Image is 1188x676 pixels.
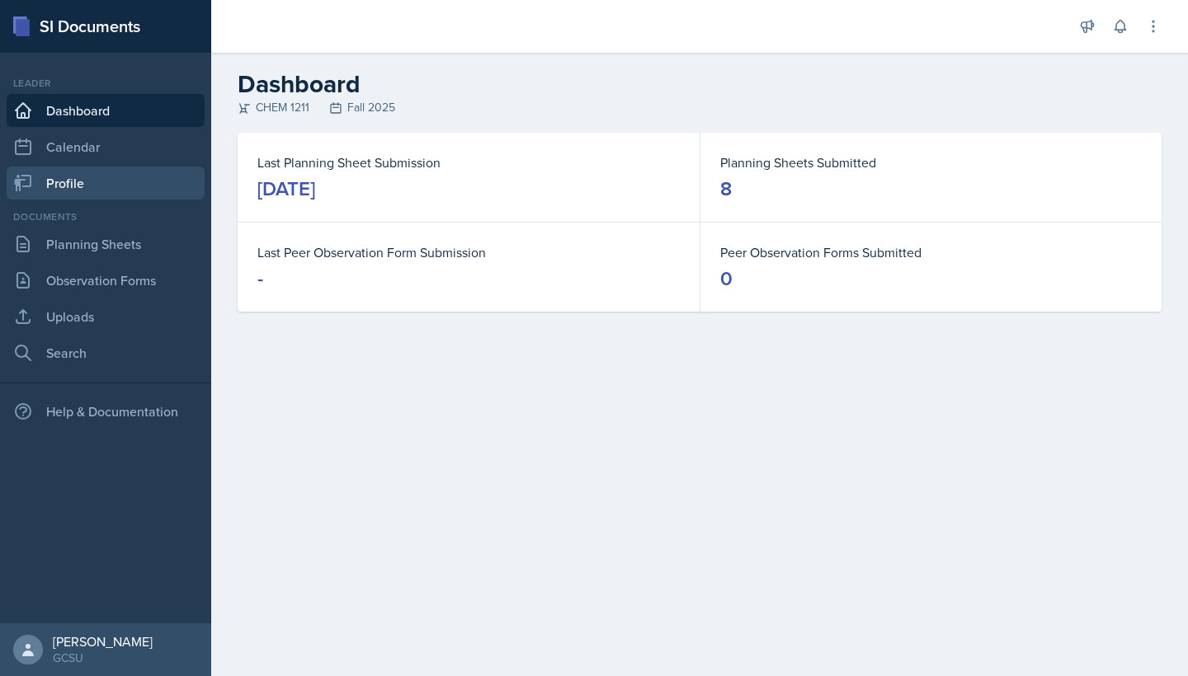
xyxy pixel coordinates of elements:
a: Observation Forms [7,264,205,297]
div: - [257,265,263,292]
a: Search [7,336,205,369]
a: Uploads [7,300,205,333]
a: Profile [7,167,205,200]
div: Help & Documentation [7,395,205,428]
div: 0 [720,265,733,292]
a: Calendar [7,130,205,163]
div: GCSU [53,650,153,666]
dt: Peer Observation Forms Submitted [720,242,1142,262]
div: [DATE] [257,176,315,202]
dt: Planning Sheets Submitted [720,153,1142,172]
div: Leader [7,76,205,91]
div: [PERSON_NAME] [53,633,153,650]
a: Dashboard [7,94,205,127]
div: Documents [7,209,205,224]
dt: Last Peer Observation Form Submission [257,242,680,262]
div: 8 [720,176,732,202]
a: Planning Sheets [7,228,205,261]
h2: Dashboard [238,69,1162,99]
div: CHEM 1211 Fall 2025 [238,99,1162,116]
dt: Last Planning Sheet Submission [257,153,680,172]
